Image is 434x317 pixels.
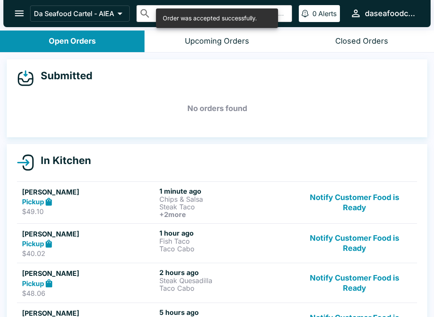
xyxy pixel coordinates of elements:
p: Da Seafood Cartel - AIEA [34,9,114,18]
h5: [PERSON_NAME] [22,187,156,197]
a: [PERSON_NAME]Pickup$40.021 hour agoFish TacoTaco CaboNotify Customer Food is Ready [17,223,417,263]
p: 0 [312,9,317,18]
p: Fish Taco [159,237,293,245]
h6: 1 hour ago [159,229,293,237]
p: Steak Quesadilla [159,277,293,284]
p: Taco Cabo [159,245,293,253]
div: Upcoming Orders [185,36,249,46]
h6: 2 hours ago [159,268,293,277]
p: Steak Taco [159,203,293,211]
h4: In Kitchen [34,154,91,167]
button: Notify Customer Food is Ready [297,229,412,258]
a: [PERSON_NAME]Pickup$49.101 minute agoChips & SalsaSteak Taco+2moreNotify Customer Food is Ready [17,181,417,223]
div: Order was accepted successfully. [163,11,257,25]
h5: [PERSON_NAME] [22,268,156,278]
div: Open Orders [49,36,96,46]
h6: 5 hours ago [159,308,293,317]
button: Notify Customer Food is Ready [297,268,412,298]
p: Taco Cabo [159,284,293,292]
strong: Pickup [22,239,44,248]
h4: Submitted [34,70,92,82]
button: daseafoodcartel [347,4,420,22]
h6: 1 minute ago [159,187,293,195]
input: Search orders by name or phone number [154,8,288,19]
p: $40.02 [22,249,156,258]
strong: Pickup [22,279,44,288]
div: daseafoodcartel [365,8,417,19]
button: Da Seafood Cartel - AIEA [30,6,130,22]
p: $48.06 [22,289,156,298]
button: open drawer [8,3,30,24]
p: Chips & Salsa [159,195,293,203]
h5: [PERSON_NAME] [22,229,156,239]
div: Closed Orders [335,36,388,46]
h5: No orders found [17,93,417,124]
h6: + 2 more [159,211,293,218]
strong: Pickup [22,197,44,206]
p: $49.10 [22,207,156,216]
a: [PERSON_NAME]Pickup$48.062 hours agoSteak QuesadillaTaco CaboNotify Customer Food is Ready [17,263,417,303]
p: Alerts [318,9,337,18]
button: Notify Customer Food is Ready [297,187,412,218]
